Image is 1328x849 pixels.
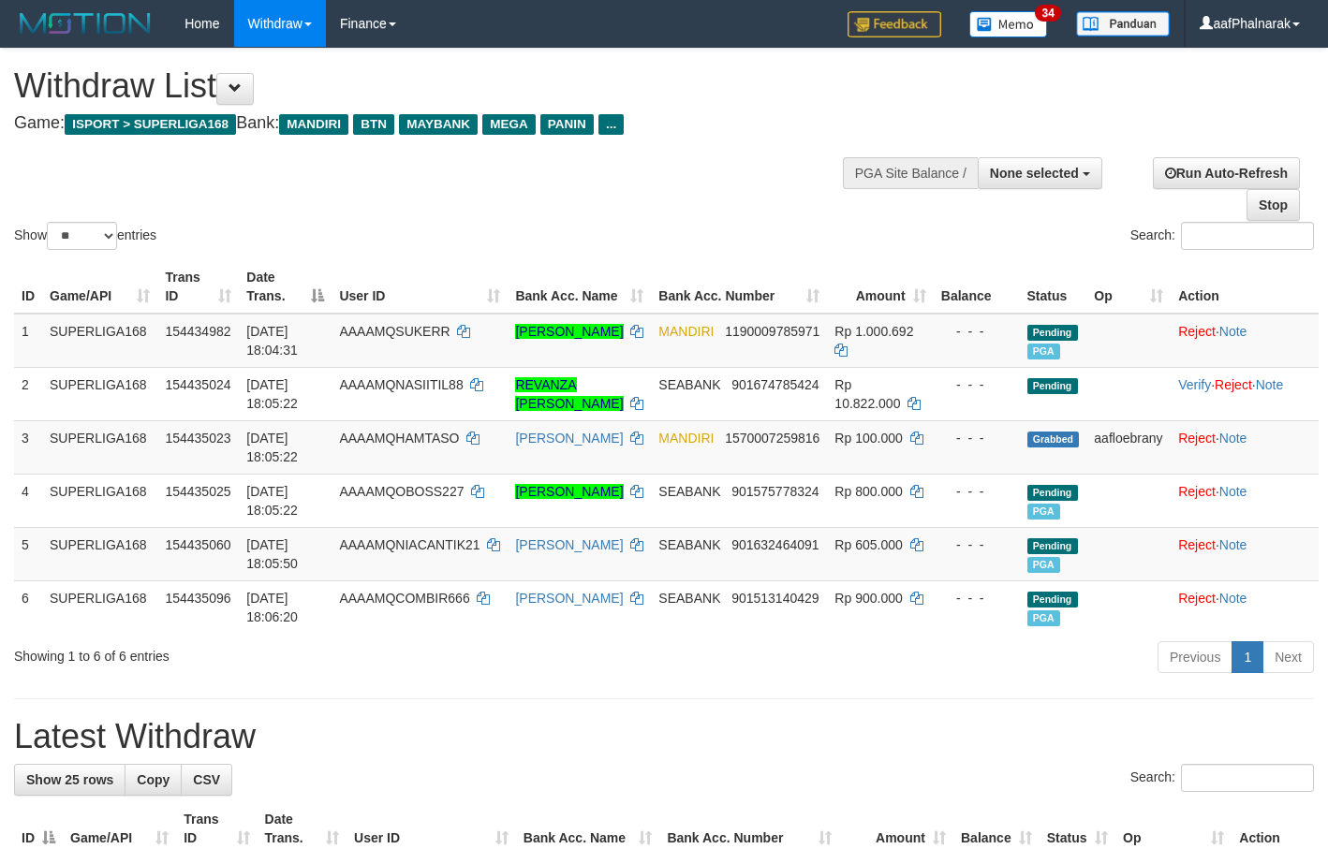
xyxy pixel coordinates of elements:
span: BTN [353,114,394,135]
a: Reject [1178,537,1216,552]
span: MANDIRI [279,114,348,135]
div: - - - [941,429,1012,447]
span: Copy 901575778324 to clipboard [731,484,819,499]
span: MANDIRI [658,324,714,339]
a: CSV [181,764,232,796]
a: Reject [1178,484,1216,499]
a: Run Auto-Refresh [1153,157,1300,189]
div: - - - [941,589,1012,607]
span: Rp 100.000 [834,431,902,446]
th: ID [14,260,42,314]
div: - - - [941,322,1012,341]
a: Reject [1215,377,1252,392]
span: Rp 605.000 [834,537,902,552]
td: 3 [14,420,42,474]
span: AAAAMQCOMBIR666 [339,591,469,606]
h1: Latest Withdraw [14,718,1314,755]
td: SUPERLIGA168 [42,527,157,580]
td: SUPERLIGA168 [42,474,157,527]
a: Previous [1158,641,1232,673]
div: - - - [941,535,1012,554]
span: [DATE] 18:04:31 [246,324,298,358]
a: Stop [1247,189,1300,221]
a: Note [1219,431,1247,446]
img: Feedback.jpg [848,11,941,37]
a: Next [1262,641,1314,673]
span: 154435023 [165,431,230,446]
a: Note [1219,591,1247,606]
a: Reject [1178,324,1216,339]
span: AAAAMQOBOSS227 [339,484,464,499]
td: SUPERLIGA168 [42,420,157,474]
a: REVANZA [PERSON_NAME] [515,377,623,411]
a: [PERSON_NAME] [515,324,623,339]
a: [PERSON_NAME] [515,591,623,606]
th: Game/API: activate to sort column ascending [42,260,157,314]
h4: Game: Bank: [14,114,866,133]
span: Marked by aafsoumeymey [1027,344,1060,359]
th: Trans ID: activate to sort column ascending [157,260,239,314]
span: SEABANK [658,377,720,392]
span: Marked by aafsengchandara [1027,610,1060,626]
th: User ID: activate to sort column ascending [332,260,508,314]
span: Rp 10.822.000 [834,377,900,411]
span: SEABANK [658,537,720,552]
span: ... [598,114,624,135]
span: AAAAMQNIACANTIK21 [339,537,480,552]
span: MAYBANK [399,114,478,135]
a: [PERSON_NAME] [515,484,623,499]
td: · [1171,314,1319,368]
button: None selected [978,157,1102,189]
a: Note [1219,324,1247,339]
label: Search: [1130,764,1314,792]
a: Note [1219,537,1247,552]
a: Reject [1178,431,1216,446]
div: Showing 1 to 6 of 6 entries [14,639,539,666]
td: aafloebrany [1086,420,1171,474]
th: Date Trans.: activate to sort column descending [239,260,332,314]
span: Marked by aafsengchandara [1027,557,1060,573]
a: [PERSON_NAME] [515,431,623,446]
span: None selected [990,166,1079,181]
span: Copy 901513140429 to clipboard [731,591,819,606]
th: Balance [934,260,1020,314]
span: Copy 901632464091 to clipboard [731,537,819,552]
td: 1 [14,314,42,368]
span: SEABANK [658,484,720,499]
span: [DATE] 18:05:22 [246,377,298,411]
th: Status [1020,260,1087,314]
span: Rp 900.000 [834,591,902,606]
td: · [1171,527,1319,580]
span: Pending [1027,538,1078,554]
td: SUPERLIGA168 [42,314,157,368]
span: Grabbed [1027,432,1080,447]
h1: Withdraw List [14,67,866,105]
span: 154435024 [165,377,230,392]
select: Showentries [47,222,117,250]
span: 34 [1035,5,1060,22]
span: 154435096 [165,591,230,606]
td: 4 [14,474,42,527]
a: Copy [125,764,182,796]
span: Pending [1027,592,1078,607]
td: · [1171,474,1319,527]
div: - - - [941,482,1012,501]
input: Search: [1181,222,1314,250]
span: MANDIRI [658,431,714,446]
span: Copy 1190009785971 to clipboard [725,324,819,339]
td: 2 [14,367,42,420]
span: Pending [1027,485,1078,501]
span: Pending [1027,378,1078,394]
span: Copy [137,772,170,787]
span: SEABANK [658,591,720,606]
span: CSV [193,772,220,787]
a: [PERSON_NAME] [515,537,623,552]
span: Copy 901674785424 to clipboard [731,377,819,392]
td: SUPERLIGA168 [42,580,157,634]
span: Marked by aafsengchandara [1027,504,1060,520]
a: 1 [1232,641,1263,673]
th: Amount: activate to sort column ascending [827,260,933,314]
img: panduan.png [1076,11,1170,37]
td: SUPERLIGA168 [42,367,157,420]
span: ISPORT > SUPERLIGA168 [65,114,236,135]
